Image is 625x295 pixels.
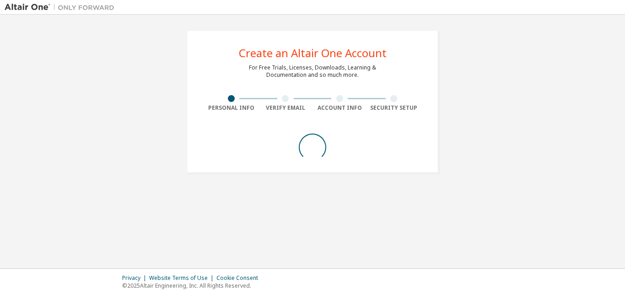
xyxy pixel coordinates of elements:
[149,274,216,282] div: Website Terms of Use
[259,104,313,112] div: Verify Email
[312,104,367,112] div: Account Info
[5,3,119,12] img: Altair One
[216,274,264,282] div: Cookie Consent
[122,274,149,282] div: Privacy
[367,104,421,112] div: Security Setup
[239,48,387,59] div: Create an Altair One Account
[122,282,264,290] p: © 2025 Altair Engineering, Inc. All Rights Reserved.
[204,104,259,112] div: Personal Info
[249,64,376,79] div: For Free Trials, Licenses, Downloads, Learning & Documentation and so much more.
